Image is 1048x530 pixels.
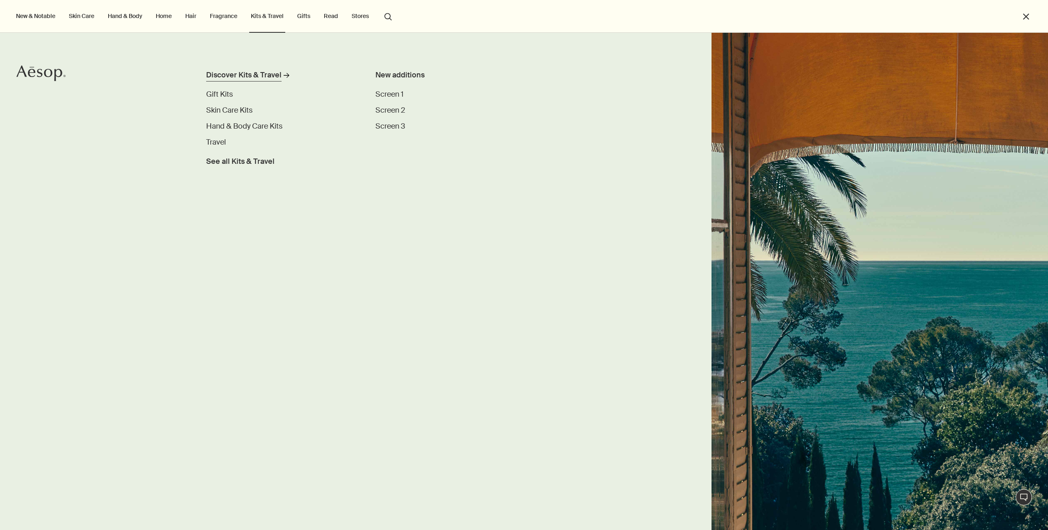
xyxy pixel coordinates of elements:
[206,153,275,167] a: See all Kits & Travel
[375,121,405,131] span: Screen 3
[712,33,1048,530] img: Ocean scenery viewed from open shutter windows.
[208,11,239,21] a: Fragrance
[350,11,371,21] button: Stores
[322,11,340,21] a: Read
[206,121,282,132] a: Hand & Body Care Kits
[905,464,1040,522] div: Aesop says "Our consultants are available now to offer personalised product advice.". Open messag...
[375,105,405,115] span: Screen 2
[1021,12,1031,21] button: Close the Menu
[16,65,66,82] svg: Aesop
[206,105,252,115] span: Skin Care Kits
[206,137,226,147] span: Travel
[106,11,144,21] a: Hand & Body
[206,121,282,131] span: Hand & Body Care Kits
[375,89,404,99] span: Screen 1
[206,156,275,167] span: See all Kits & Travel
[375,105,405,116] a: Screen 2
[206,89,233,100] a: Gift Kits
[381,8,396,24] button: Open search
[375,121,405,132] a: Screen 3
[249,11,285,21] a: Kits & Travel
[206,70,344,84] a: Discover Kits & Travel
[296,11,312,21] a: Gifts
[14,11,57,21] button: New & Notable
[925,484,1040,522] iframe: Message from Aesop
[14,63,68,86] a: Aesop
[67,11,96,21] a: Skin Care
[184,11,198,21] a: Hair
[375,70,543,81] div: New additions
[375,89,404,100] a: Screen 1
[206,89,233,99] span: Gift Kits
[154,11,173,21] a: Home
[206,70,282,81] div: Discover Kits & Travel
[206,137,226,148] a: Travel
[206,105,252,116] a: Skin Care Kits
[5,17,103,40] span: Our consultants are available now to offer personalised product advice.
